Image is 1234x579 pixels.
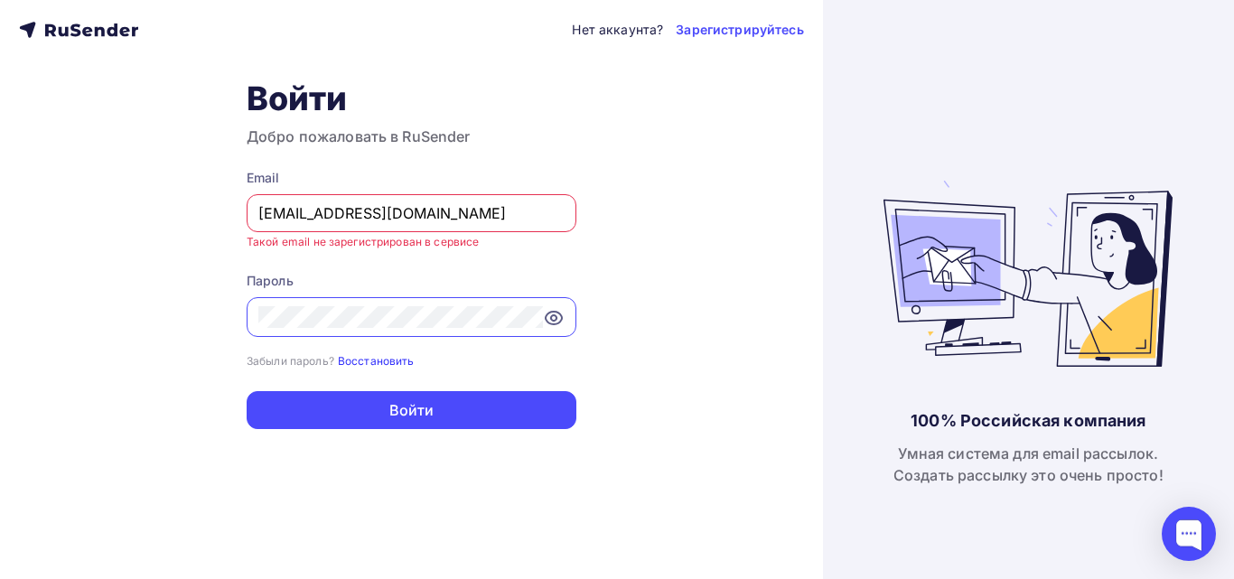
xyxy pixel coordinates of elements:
div: 100% Российская компания [911,410,1145,432]
input: Укажите свой email [258,202,565,224]
h1: Войти [247,79,576,118]
small: Восстановить [338,354,415,368]
a: Зарегистрируйтесь [676,21,803,39]
button: Войти [247,391,576,429]
small: Забыли пароль? [247,354,334,368]
small: Такой email не зарегистрирован в сервисе [247,235,480,248]
h3: Добро пожаловать в RuSender [247,126,576,147]
div: Email [247,169,576,187]
a: Восстановить [338,352,415,368]
div: Пароль [247,272,576,290]
div: Нет аккаунта? [572,21,663,39]
div: Умная система для email рассылок. Создать рассылку это очень просто! [893,443,1164,486]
